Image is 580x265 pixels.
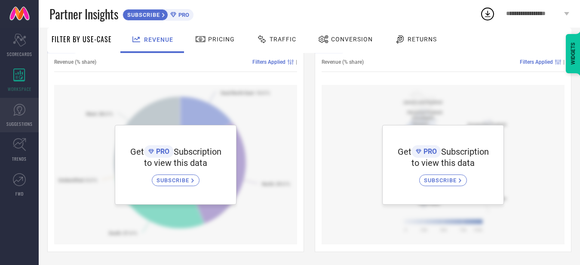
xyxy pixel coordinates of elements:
span: Subscription [174,147,221,157]
span: | [563,59,565,65]
a: SUBSCRIBE [152,168,199,186]
span: Filter By Use-Case [52,34,112,44]
span: PRO [421,147,437,156]
span: Get [130,147,144,157]
span: Revenue (% share) [322,59,364,65]
span: Conversion [331,36,373,43]
span: SUBSCRIBE [157,177,191,184]
span: to view this data [411,158,475,168]
span: Traffic [270,36,296,43]
span: PRO [176,12,189,18]
span: PRO [154,147,169,156]
span: Pricing [208,36,235,43]
span: SUBSCRIBE [123,12,162,18]
span: SUGGESTIONS [6,121,33,127]
span: WORKSPACE [8,86,31,92]
span: Returns [408,36,437,43]
a: SUBSCRIBE [419,168,467,186]
span: FWD [15,190,24,197]
span: Get [398,147,411,157]
span: SCORECARDS [7,51,32,57]
span: SUBSCRIBE [424,177,459,184]
span: Filters Applied [520,59,553,65]
span: TRENDS [12,156,27,162]
a: SUBSCRIBEPRO [123,7,193,21]
span: Revenue [144,36,173,43]
div: Open download list [480,6,495,22]
span: Partner Insights [49,5,118,23]
span: Filters Applied [252,59,285,65]
span: Revenue (% share) [54,59,96,65]
span: | [296,59,297,65]
span: to view this data [144,158,207,168]
span: Subscription [441,147,489,157]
